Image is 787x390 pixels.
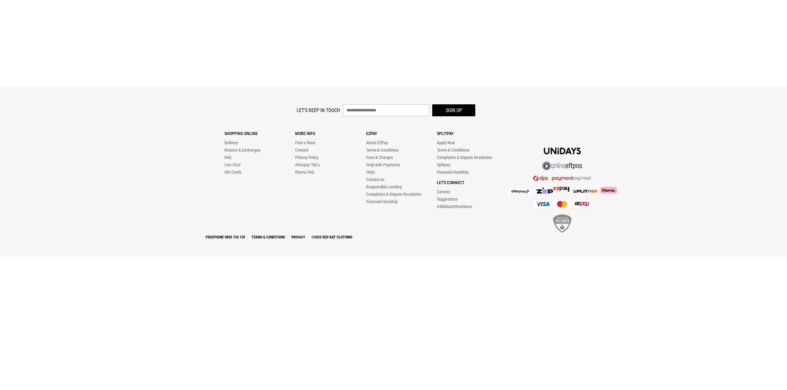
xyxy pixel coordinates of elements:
img: Splitpay [553,187,569,192]
a: Klarna FAQ [295,170,314,175]
a: Complaints & Dispute Resolution [437,155,492,160]
img: online eftpos [542,162,582,170]
a: ©2025 Red Rat Clothing [309,235,355,239]
a: Splitpay [437,162,450,167]
p: Ezpay [366,131,437,136]
a: Fees & Charges [366,155,393,160]
a: Returns & Exchanges [224,148,260,153]
a: Delivery [224,140,238,145]
img: Unidays [544,148,581,154]
a: FAQs [366,170,375,175]
a: Afterpay T&Cs [295,162,320,167]
a: #AllAboutStreetwear [437,204,472,209]
img: Cards [533,199,591,209]
a: Find a Store [295,140,315,145]
a: Contact us [366,177,384,182]
img: Afterpay [508,189,532,194]
p: Splitpay [437,131,508,136]
a: Careers [437,189,450,194]
label: Let's keep in touch [297,107,340,113]
a: Contact [295,148,308,153]
a: Terms & Conditions [366,148,399,153]
a: Suggestions [437,197,458,202]
p: More Info [295,131,366,136]
p: Let's Connect [437,180,508,185]
img: Klarna [598,187,617,194]
img: Zip [536,187,553,194]
a: Apply Now [437,140,455,145]
img: DPS [533,176,591,181]
a: Responsible Lending [366,184,402,189]
a: Complaints & Dispute Resolution [366,192,421,197]
a: Financial Hardship [366,199,398,204]
a: FAQ [224,155,231,160]
p: Shopping Online [224,131,295,136]
a: Terms & Conditions [249,235,288,239]
a: Privacy [289,235,308,239]
a: Live Chat [224,162,240,167]
a: Terms & Conditions [437,148,469,153]
button: Sign up [432,104,475,116]
a: Help with Payments [366,162,400,167]
img: Splitpay [573,190,598,193]
a: Privacy Policy [295,155,318,160]
a: Freephone 0800 728 728 [203,235,248,239]
a: About EZPay [366,140,388,145]
a: Financial Hardship [437,170,469,175]
img: SSL [553,214,571,233]
a: Gift Cards [224,170,241,175]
